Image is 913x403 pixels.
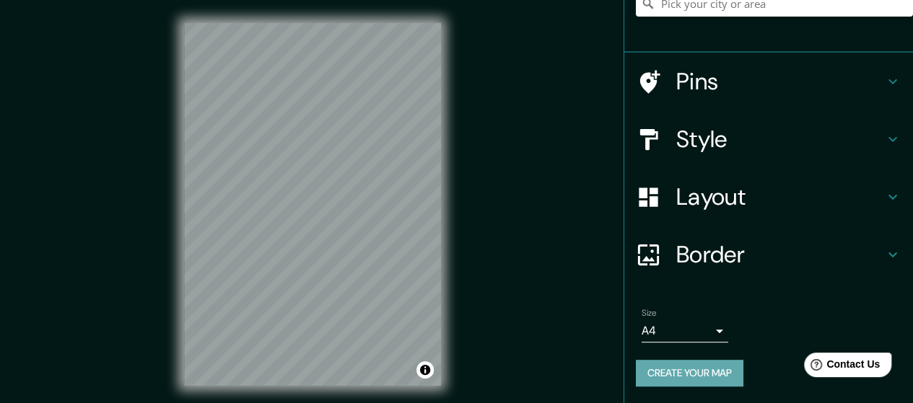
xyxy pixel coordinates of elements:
iframe: Help widget launcher [785,347,897,387]
canvas: Map [184,23,441,386]
div: Layout [624,168,913,226]
div: Pins [624,53,913,110]
h4: Pins [676,67,884,96]
h4: Layout [676,182,884,211]
button: Toggle attribution [416,361,434,378]
h4: Style [676,125,884,154]
label: Size [642,307,657,319]
h4: Border [676,240,884,269]
div: Border [624,226,913,283]
button: Create your map [636,360,743,386]
div: Style [624,110,913,168]
div: A4 [642,319,728,342]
